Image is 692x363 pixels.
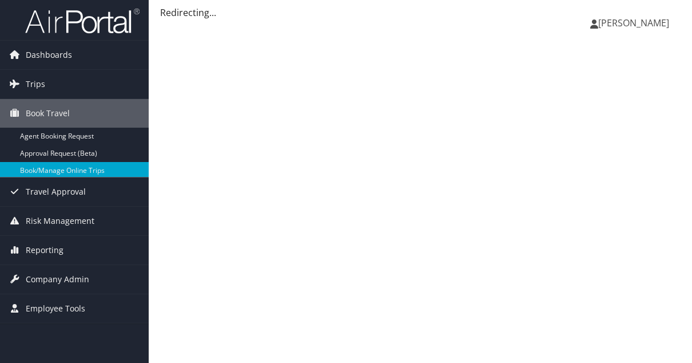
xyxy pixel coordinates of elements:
[26,265,89,294] span: Company Admin
[598,17,669,29] span: [PERSON_NAME]
[590,6,681,40] a: [PERSON_NAME]
[26,99,70,128] span: Book Travel
[26,70,45,98] span: Trips
[26,41,72,69] span: Dashboards
[26,177,86,206] span: Travel Approval
[25,7,140,34] img: airportal-logo.png
[160,6,681,19] div: Redirecting...
[26,294,85,323] span: Employee Tools
[26,207,94,235] span: Risk Management
[26,236,63,265] span: Reporting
